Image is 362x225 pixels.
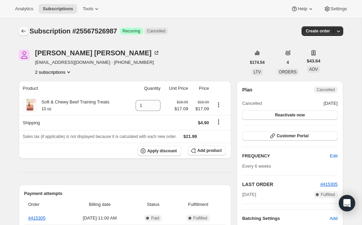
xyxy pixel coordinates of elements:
[213,118,224,126] button: Shipping actions
[242,191,256,198] span: [DATE]
[68,201,132,208] span: Billing date
[326,151,342,161] button: Edit
[287,4,318,14] button: Help
[123,28,140,34] span: Recurring
[309,67,318,72] span: AOV
[79,4,104,14] button: Tools
[37,99,110,112] div: Soft & Chewy Beef Training Treats
[24,190,226,197] h2: Payment attempts
[279,70,296,74] span: ORDERS
[192,106,209,112] span: $17.09
[190,81,211,96] th: Price
[30,27,117,35] span: Subscription #25567526987
[188,146,226,155] button: Add product
[151,215,159,221] span: Paid
[339,195,355,211] div: Open Intercom Messenger
[242,215,330,222] h6: Batching Settings
[213,101,224,109] button: Product actions
[246,58,269,67] button: $174.54
[330,153,337,159] span: Edit
[242,100,262,107] span: Cancelled
[138,146,181,156] button: Apply discount
[250,60,265,65] span: $174.54
[198,100,209,104] small: $18.99
[324,100,338,107] span: [DATE]
[306,28,330,34] span: Create order
[175,201,222,208] span: Fulfillment
[330,215,337,222] span: Add
[11,4,37,14] button: Analytics
[242,86,252,93] h2: Plan
[242,164,271,169] span: Every 6 weeks
[320,181,338,188] button: #415305
[35,59,160,66] span: [EMAIL_ADDRESS][DOMAIN_NAME] · [PHONE_NUMBER]
[15,6,33,12] span: Analytics
[83,6,93,12] span: Tools
[317,87,335,93] span: Cancelled
[197,148,222,153] span: Add product
[23,99,37,112] img: product img
[128,81,163,96] th: Quantity
[320,182,338,187] a: #415305
[163,81,190,96] th: Unit Price
[254,70,261,74] span: LTV
[43,6,73,12] span: Subscriptions
[325,213,342,224] button: Add
[307,58,320,65] span: $43.64
[320,4,351,14] button: Settings
[177,100,188,104] small: $18.99
[39,4,77,14] button: Subscriptions
[242,153,330,159] h2: FREQUENCY
[24,197,66,212] th: Order
[298,6,307,12] span: Help
[28,215,46,221] a: #415305
[183,134,197,139] span: $21.99
[136,201,170,208] span: Status
[331,6,347,12] span: Settings
[19,26,28,36] button: Subscriptions
[147,28,165,34] span: Cancelled
[19,50,30,60] span: Karyn Kaplan
[19,81,128,96] th: Product
[242,131,337,141] button: Customer Portal
[193,215,207,221] span: Fulfilled
[198,120,209,125] span: $4.90
[321,192,335,197] span: Fulfilled
[68,215,132,222] span: [DATE] · 11:00 AM
[175,106,188,112] span: $17.09
[19,115,128,130] th: Shipping
[242,181,320,188] h2: LAST ORDER
[302,26,334,36] button: Create order
[147,148,177,154] span: Apply discount
[35,50,160,56] div: [PERSON_NAME] [PERSON_NAME]
[35,69,72,75] button: Product actions
[275,112,305,118] span: Reactivate now
[282,58,293,67] button: 4
[242,110,337,120] button: Reactivate now
[23,134,177,139] span: Sales tax (if applicable) is not displayed because it is calculated with each new order.
[287,60,289,65] span: 4
[277,133,308,139] span: Customer Portal
[42,107,52,111] small: 10 oz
